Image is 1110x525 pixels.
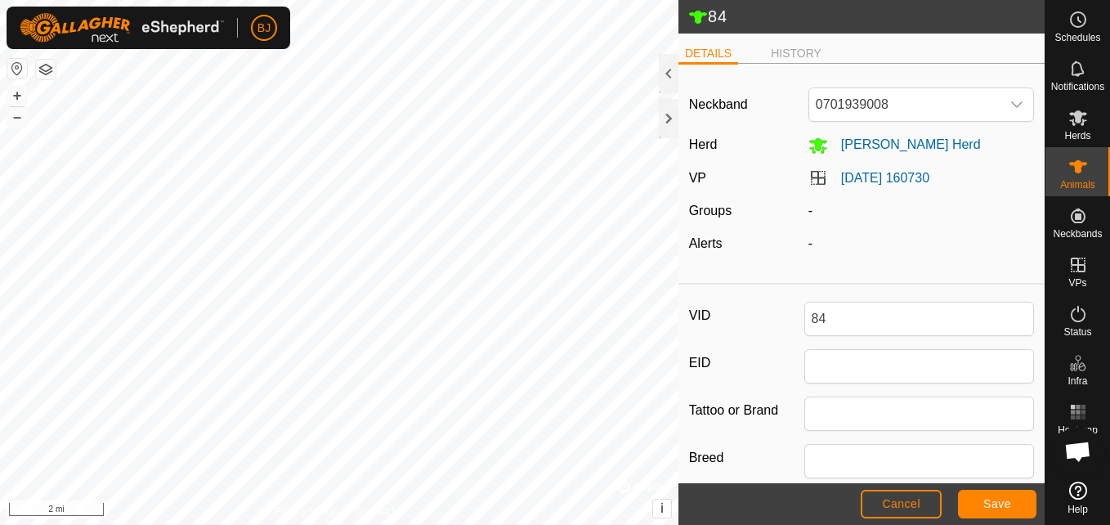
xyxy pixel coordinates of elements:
[689,444,804,472] label: Breed
[1063,327,1091,337] span: Status
[20,13,224,43] img: Gallagher Logo
[689,171,706,185] label: VP
[7,59,27,79] button: Reset Map
[841,171,929,185] a: [DATE] 160730
[688,7,1045,28] h2: 84
[689,137,718,151] label: Herd
[802,234,1041,254] div: -
[356,504,404,518] a: Contact Us
[660,501,664,515] span: i
[1053,229,1102,239] span: Neckbands
[828,137,981,151] span: [PERSON_NAME] Herd
[689,349,804,377] label: EID
[689,236,723,250] label: Alerts
[983,497,1011,510] span: Save
[7,86,27,105] button: +
[257,20,271,37] span: BJ
[1060,180,1095,190] span: Animals
[689,95,748,114] label: Neckband
[7,107,27,127] button: –
[1051,82,1104,92] span: Notifications
[1058,425,1098,435] span: Heatmap
[861,490,942,518] button: Cancel
[653,500,671,518] button: i
[689,204,732,218] label: Groups
[36,60,56,79] button: Map Layers
[1067,376,1087,386] span: Infra
[958,490,1036,518] button: Save
[1000,88,1033,121] div: dropdown trigger
[809,88,1000,121] span: 0701939008
[882,497,920,510] span: Cancel
[1064,131,1090,141] span: Herds
[689,302,804,330] label: VID
[1068,278,1086,288] span: VPs
[764,45,828,62] li: HISTORY
[1067,505,1088,514] span: Help
[678,45,738,65] li: DETAILS
[802,201,1041,221] div: -
[689,397,804,424] label: Tattoo or Brand
[1054,33,1100,43] span: Schedules
[1045,475,1110,521] a: Help
[275,504,336,518] a: Privacy Policy
[1054,427,1103,476] div: Open chat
